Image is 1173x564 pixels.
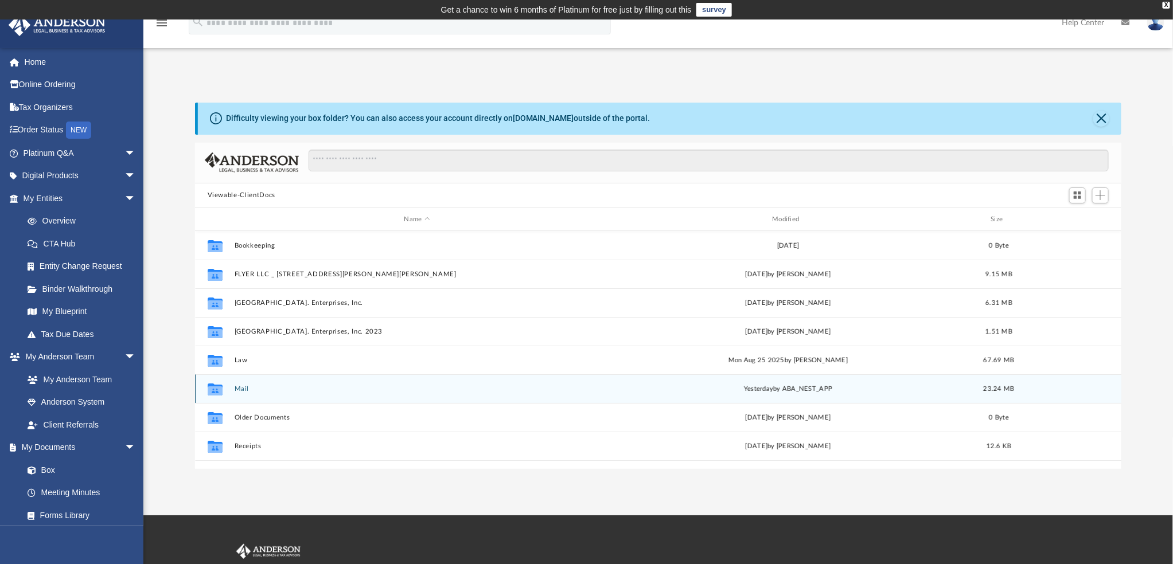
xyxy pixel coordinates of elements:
[605,355,971,366] div: Mon Aug 25 2025 by [PERSON_NAME]
[5,14,109,36] img: Anderson Advisors Platinum Portal
[605,298,971,308] div: [DATE] by [PERSON_NAME]
[1093,111,1109,127] button: Close
[234,271,600,278] button: FLYER LLC _ [STREET_ADDRESS][PERSON_NAME][PERSON_NAME]
[208,190,275,201] button: Viewable-ClientDocs
[513,113,574,123] a: [DOMAIN_NAME]
[234,357,600,364] button: Law
[605,384,971,394] div: by ABA_NEST_APP
[124,164,147,188] span: arrow_drop_down
[989,242,1009,249] span: 0 Byte
[8,142,153,164] a: Platinum Q&Aarrow_drop_down
[8,436,147,459] a: My Documentsarrow_drop_down
[234,242,600,249] button: Bookkeeping
[985,328,1012,335] span: 1.51 MB
[234,299,600,307] button: [GEOGRAPHIC_DATA]. Enterprises, Inc.
[124,436,147,460] span: arrow_drop_down
[8,346,147,369] a: My Anderson Teamarrow_drop_down
[234,385,600,393] button: Mail
[192,15,204,28] i: search
[16,481,147,504] a: Meeting Minutes
[605,214,971,225] div: Modified
[985,271,1012,277] span: 9.15 MB
[155,22,169,30] a: menu
[8,73,153,96] a: Online Ordering
[989,414,1009,421] span: 0 Byte
[8,187,153,210] a: My Entitiesarrow_drop_down
[226,112,650,124] div: Difficulty viewing your box folder? You can also access your account directly on outside of the p...
[976,214,1022,225] div: Size
[8,50,153,73] a: Home
[200,214,229,225] div: id
[1027,214,1107,225] div: id
[124,346,147,369] span: arrow_drop_down
[985,300,1012,306] span: 6.31 MB
[605,327,971,337] div: [DATE] by [PERSON_NAME]
[16,413,147,436] a: Client Referrals
[234,328,600,335] button: [GEOGRAPHIC_DATA]. Enterprises, Inc. 2023
[1069,187,1086,203] button: Switch to Grid View
[743,386,773,392] span: yesterday
[124,187,147,210] span: arrow_drop_down
[8,164,153,187] a: Digital Productsarrow_drop_down
[1092,187,1109,203] button: Add
[16,504,142,527] a: Forms Library
[8,119,153,142] a: Order StatusNEW
[16,232,153,255] a: CTA Hub
[983,386,1014,392] span: 23.24 MB
[233,214,599,225] div: Name
[234,544,303,559] img: Anderson Advisors Platinum Portal
[124,142,147,165] span: arrow_drop_down
[309,150,1109,171] input: Search files and folders
[16,255,153,278] a: Entity Change Request
[986,443,1011,449] span: 12.6 KB
[195,231,1122,468] div: grid
[16,459,142,481] a: Box
[605,269,971,280] div: [DATE] by [PERSON_NAME]
[605,413,971,423] div: [DATE] by [PERSON_NAME]
[16,210,153,233] a: Overview
[605,441,971,452] div: [DATE] by [PERSON_NAME]
[234,442,600,450] button: Receipts
[234,414,600,421] button: Older Documents
[441,3,692,17] div: Get a chance to win 6 months of Platinum for free just by filling out this
[8,96,153,119] a: Tax Organizers
[155,16,169,30] i: menu
[696,3,732,17] a: survey
[605,241,971,251] div: [DATE]
[16,368,142,391] a: My Anderson Team
[16,300,147,323] a: My Blueprint
[1163,2,1170,9] div: close
[66,122,91,139] div: NEW
[1147,14,1164,31] img: User Pic
[16,277,153,300] a: Binder Walkthrough
[16,391,147,414] a: Anderson System
[16,323,153,346] a: Tax Due Dates
[983,357,1014,363] span: 67.69 MB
